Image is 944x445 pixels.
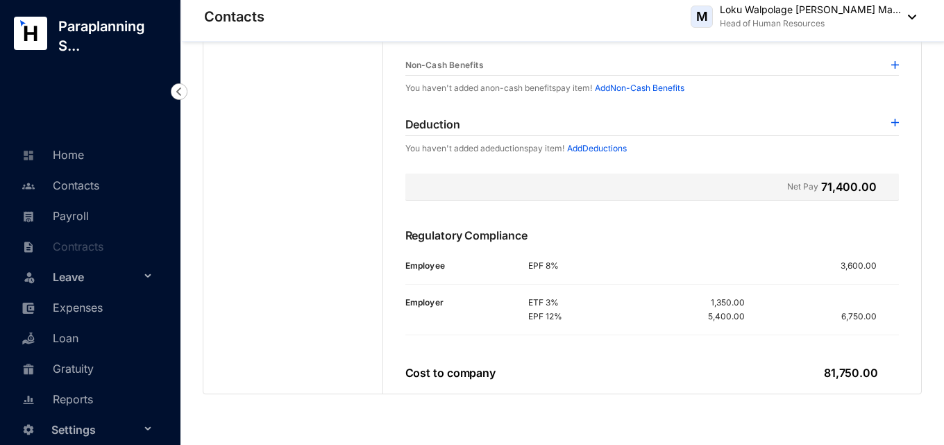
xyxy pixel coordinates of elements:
[891,61,899,69] img: plus-blue.82faced185f92b6205e0ad2e478a7993.svg
[595,81,684,95] p: Add Non-Cash Benefits
[696,10,708,23] span: M
[787,178,818,195] p: Net Pay
[51,416,140,444] span: Settings
[528,310,637,324] p: EPF 12%
[821,178,877,195] p: 71,400.00
[22,241,35,253] img: contract-unselected.99e2b2107c0a7dd48938.svg
[47,17,180,56] p: Paraplanning S...
[11,230,164,261] li: Contracts
[405,116,460,133] p: Deduction
[11,322,164,353] li: Loan
[22,423,35,436] img: settings-unselected.1febfda315e6e19643a1.svg
[18,209,89,223] a: Payroll
[11,200,164,230] li: Payroll
[22,180,35,192] img: people-unselected.118708e94b43a90eceab.svg
[11,353,164,383] li: Gratuity
[405,81,592,95] p: You haven't added a non-cash benefits pay item!
[53,263,140,291] span: Leave
[405,227,900,259] p: Regulatory Compliance
[204,7,264,26] p: Contacts
[720,17,901,31] p: Head of Human Resources
[405,58,484,72] p: Non-Cash Benefits
[22,270,36,284] img: leave-unselected.2934df6273408c3f84d9.svg
[18,240,103,253] a: Contracts
[567,142,627,156] p: Add Deductions
[18,392,93,406] a: Reports
[11,292,164,322] li: Expenses
[11,383,164,414] li: Reports
[824,364,878,381] p: 81,750.00
[18,331,78,345] a: Loan
[18,301,103,314] a: Expenses
[528,259,637,273] p: EPF 8%
[22,333,35,345] img: loan-unselected.d74d20a04637f2d15ab5.svg
[18,148,84,162] a: Home
[841,259,899,273] p: 3,600.00
[22,302,35,314] img: expense-unselected.2edcf0507c847f3e9e96.svg
[708,310,745,324] p: 5,400.00
[11,139,164,169] li: Home
[22,363,35,376] img: gratuity-unselected.a8c340787eea3cf492d7.svg
[22,149,35,162] img: home-unselected.a29eae3204392db15eaf.svg
[901,15,916,19] img: dropdown-black.8e83cc76930a90b1a4fdb6d089b7bf3a.svg
[891,119,899,126] img: plus-blue.82faced185f92b6205e0ad2e478a7993.svg
[18,178,99,192] a: Contacts
[841,310,899,324] p: 6,750.00
[711,296,745,310] p: 1,350.00
[171,83,187,100] img: nav-icon-left.19a07721e4dec06a274f6d07517f07b7.svg
[528,296,637,310] p: ETF 3%
[405,259,529,273] p: Employee
[18,362,94,376] a: Gratuity
[22,210,35,223] img: payroll-unselected.b590312f920e76f0c668.svg
[405,364,496,381] p: Cost to company
[405,296,529,310] p: Employer
[11,169,164,200] li: Contacts
[405,142,564,156] p: You haven't added a deductions pay item!
[720,3,901,17] p: Loku Walpolage [PERSON_NAME] Ma...
[22,394,35,406] img: report-unselected.e6a6b4230fc7da01f883.svg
